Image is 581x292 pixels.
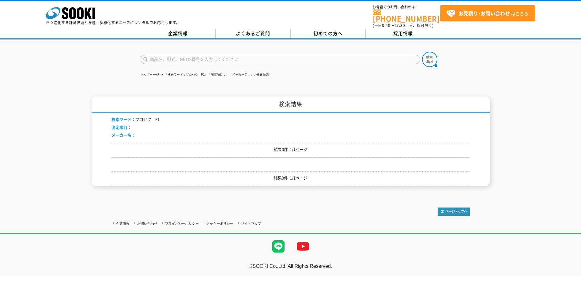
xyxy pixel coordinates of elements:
span: お電話でのお問い合わせは [373,5,440,9]
p: 結果0件 1/1ページ [111,146,470,153]
img: トップページへ [438,208,470,216]
li: プロセク F1 [111,116,160,123]
span: 測定項目： [111,124,131,130]
a: 採用情報 [366,29,441,38]
a: 企業情報 [116,222,130,225]
a: よくあるご質問 [216,29,291,38]
h1: 検索結果 [92,96,490,113]
span: はこちら [446,9,528,18]
span: 8:50 [382,23,390,28]
a: [PHONE_NUMBER] [373,9,440,22]
a: 初めての方へ [291,29,366,38]
img: YouTube [291,234,315,259]
img: LINE [266,234,291,259]
a: お見積り･お問い合わせはこちら [440,5,535,21]
a: トップページ [141,73,159,76]
span: (平日 ～ 土日、祝日除く) [373,23,433,28]
a: テストMail [557,270,581,275]
span: 検索ワード： [111,116,135,122]
a: クッキーポリシー [206,222,233,225]
strong: お見積り･お問い合わせ [458,9,510,17]
a: プライバシーポリシー [165,222,199,225]
p: 日々進化する計測技術と多種・多様化するニーズにレンタルでお応えします。 [46,21,180,24]
img: btn_search.png [422,52,437,67]
a: お問い合わせ [137,222,157,225]
li: 「検索ワード：プロセク F1」「測定項目：」「メーカー名：」の検索結果 [160,72,269,78]
span: メーカー名： [111,132,135,138]
input: 商品名、型式、NETIS番号を入力してください [141,55,420,64]
span: 初めての方へ [313,30,343,37]
span: 17:30 [394,23,405,28]
p: 結果0件 1/1ページ [111,175,470,181]
a: 企業情報 [141,29,216,38]
a: サイトマップ [241,222,261,225]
